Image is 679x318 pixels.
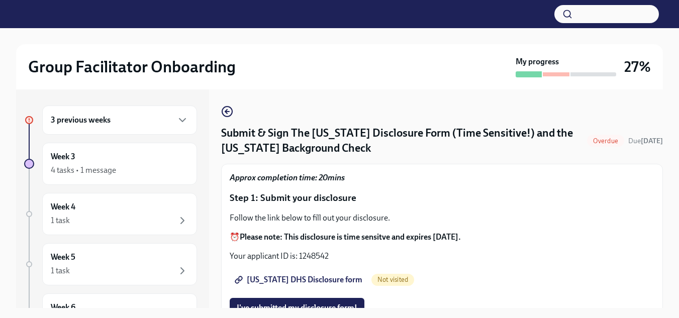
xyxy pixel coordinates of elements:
div: 4 tasks • 1 message [51,165,116,176]
a: Week 41 task [24,193,197,235]
a: Week 34 tasks • 1 message [24,143,197,185]
strong: Please note: This disclosure is time sensitve and expires [DATE]. [240,232,461,242]
button: I've submitted my disclosure form! [230,298,364,318]
h2: Group Facilitator Onboarding [28,57,236,77]
a: [US_STATE] DHS Disclosure form [230,270,369,290]
span: I've submitted my disclosure form! [237,303,357,313]
strong: My progress [516,56,559,67]
span: Due [628,137,663,145]
p: Follow the link below to fill out your disclosure. [230,213,654,224]
h6: 3 previous weeks [51,115,111,126]
div: 3 previous weeks [42,105,197,135]
span: Not visited [371,276,414,283]
strong: [DATE] [641,137,663,145]
h3: 27% [624,58,651,76]
h6: Week 5 [51,252,75,263]
h6: Week 3 [51,151,75,162]
a: Week 51 task [24,243,197,285]
img: CharlieHealth [20,6,76,22]
p: Your applicant ID is: 1248542 [230,251,654,262]
h4: Submit & Sign The [US_STATE] Disclosure Form (Time Sensitive!) and the [US_STATE] Background Check [221,126,583,156]
p: Step 1: Submit your disclosure [230,191,654,204]
h6: Week 6 [51,302,75,313]
p: ⏰ [230,232,654,243]
div: 1 task [51,215,70,226]
span: September 1st, 2025 10:00 [628,136,663,146]
strong: Approx completion time: 20mins [230,173,345,182]
span: [US_STATE] DHS Disclosure form [237,275,362,285]
div: 1 task [51,265,70,276]
h6: Week 4 [51,201,75,213]
span: Overdue [587,137,624,145]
